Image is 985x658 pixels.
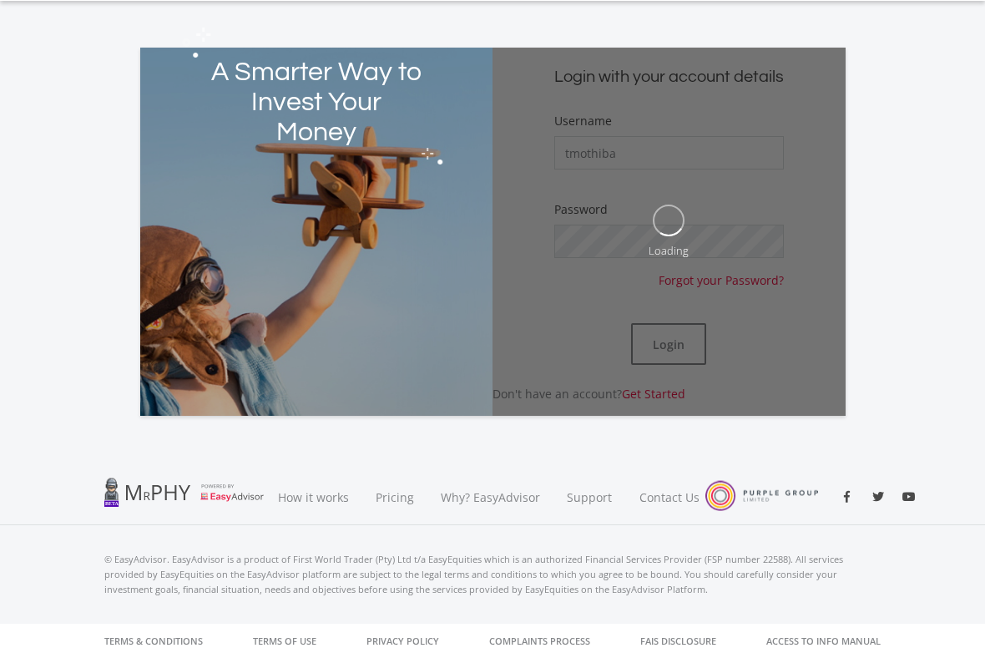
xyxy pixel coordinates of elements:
a: Support [553,469,626,525]
p: © EasyAdvisor. EasyAdvisor is a product of First World Trader (Pty) Ltd t/a EasyEquities which is... [104,552,881,597]
a: Contact Us [626,469,715,525]
img: oval.svg [653,205,684,236]
div: Loading [649,243,689,259]
a: How it works [265,469,362,525]
a: Why? EasyAdvisor [427,469,553,525]
h2: A Smarter Way to Invest Your Money [210,58,422,148]
a: Pricing [362,469,427,525]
